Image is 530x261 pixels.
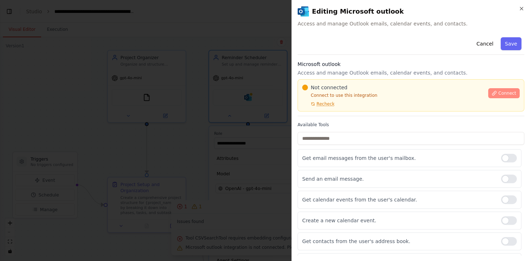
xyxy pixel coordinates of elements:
span: Recheck [316,101,334,107]
p: Get calendar events from the user's calendar. [302,196,495,203]
p: Access and manage Outlook emails, calendar events, and contacts. [298,69,524,76]
p: Get contacts from the user's address book. [302,238,495,245]
label: Available Tools [298,122,524,128]
p: Get email messages from the user's mailbox. [302,155,495,162]
span: Not connected [311,84,347,91]
p: Create a new calendar event. [302,217,495,224]
button: Connect [488,88,520,98]
button: Save [501,37,521,50]
button: Cancel [472,37,497,50]
img: Microsoft outlook [298,6,309,17]
span: Access and manage Outlook emails, calendar events, and contacts. [298,20,524,27]
h2: Editing Microsoft outlook [298,6,524,17]
span: Connect [498,90,516,96]
p: Connect to use this integration [302,92,484,98]
h3: Microsoft outlook [298,61,524,68]
button: Recheck [302,101,334,107]
p: Send an email message. [302,175,495,182]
